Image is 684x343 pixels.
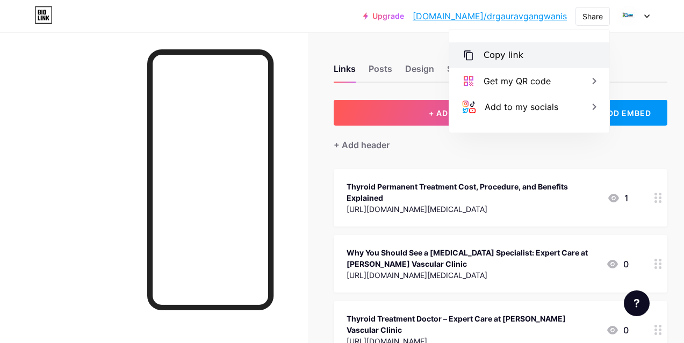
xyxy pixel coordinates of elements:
[582,11,603,22] div: Share
[347,247,597,269] div: Why You Should See a [MEDICAL_DATA] Specialist: Expert Care at [PERSON_NAME] Vascular Clinic
[413,10,567,23] a: [DOMAIN_NAME]/drgauravgangwanis
[607,192,629,205] div: 1
[606,258,629,271] div: 0
[484,75,551,87] div: Get my QR code
[347,203,599,215] div: [URL][DOMAIN_NAME][MEDICAL_DATA]
[334,100,570,126] button: + ADD LINK
[447,62,496,82] div: Subscribers
[579,100,667,126] div: + ADD EMBED
[347,181,599,203] div: Thyroid Permanent Treatment Cost, Procedure, and Benefits Explained
[347,269,597,281] div: [URL][DOMAIN_NAME][MEDICAL_DATA]
[334,138,390,151] div: + Add header
[485,100,558,113] div: Add to my socials
[606,324,629,337] div: 0
[618,6,638,26] img: drgauravgangwanis
[334,62,356,82] div: Links
[484,49,523,62] div: Copy link
[363,12,404,20] a: Upgrade
[405,62,434,82] div: Design
[429,108,475,118] span: + ADD LINK
[369,62,392,82] div: Posts
[347,313,597,335] div: Thyroid Treatment Doctor – Expert Care at [PERSON_NAME] Vascular Clinic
